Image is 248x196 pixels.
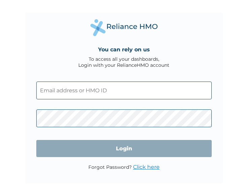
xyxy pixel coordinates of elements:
a: Click here [133,164,160,170]
input: Email address or HMO ID [36,82,212,99]
p: Forgot Password? [88,164,160,170]
div: To access all your dashboards, Login with your RelianceHMO account [78,56,169,68]
input: Login [36,140,212,157]
h4: You can rely on us [98,46,150,53]
img: Reliance Health's Logo [90,19,158,36]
